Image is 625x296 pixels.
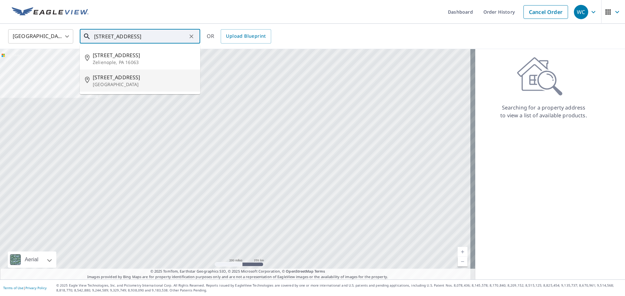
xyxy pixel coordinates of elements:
img: EV Logo [12,7,89,17]
a: Current Level 5, Zoom In [458,247,467,257]
div: [GEOGRAPHIC_DATA] [8,27,73,45]
div: Aerial [8,251,56,268]
p: © 2025 Eagle View Technologies, Inc. and Pictometry International Corp. All Rights Reserved. Repo... [56,283,622,293]
a: Cancel Order [523,5,568,19]
p: Zelienople, PA 16063 [93,59,195,66]
button: Clear [187,32,196,41]
span: [STREET_ADDRESS] [93,51,195,59]
a: Terms of Use [3,286,23,290]
span: © 2025 TomTom, Earthstar Geographics SIO, © 2025 Microsoft Corporation, © [150,269,325,274]
span: Upload Blueprint [226,32,266,40]
div: WC [574,5,588,19]
div: OR [207,29,271,44]
p: Searching for a property address to view a list of available products. [500,104,587,119]
a: Current Level 5, Zoom Out [458,257,467,266]
a: Terms [314,269,325,274]
input: Search by address or latitude-longitude [94,27,187,45]
a: OpenStreetMap [286,269,313,274]
a: Upload Blueprint [221,29,271,44]
p: [GEOGRAPHIC_DATA] [93,81,195,88]
div: Aerial [23,251,40,268]
a: Privacy Policy [25,286,47,290]
p: | [3,286,47,290]
span: [STREET_ADDRESS] [93,73,195,81]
